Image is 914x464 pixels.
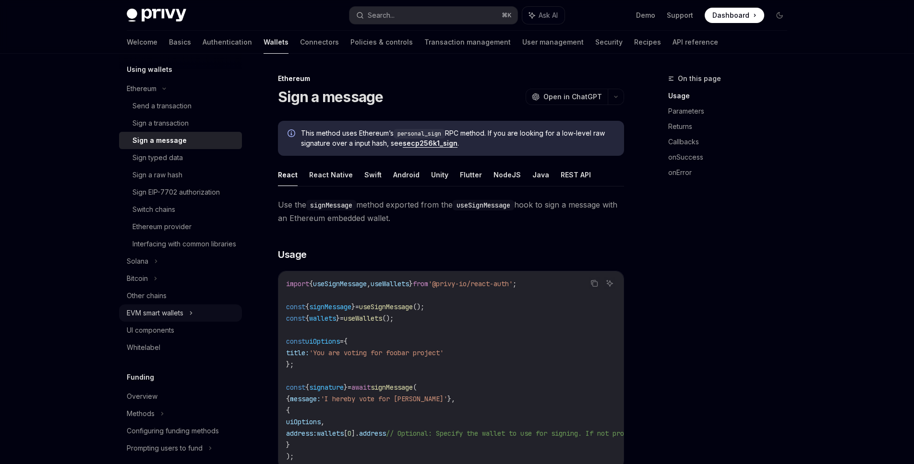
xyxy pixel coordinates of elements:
div: Ethereum provider [132,221,192,232]
a: API reference [673,31,718,54]
span: useWallets [344,314,382,323]
span: address: [286,429,317,438]
span: { [305,314,309,323]
span: uiOptions [305,337,340,346]
a: Switch chains [119,201,242,218]
span: = [355,302,359,311]
div: Ethereum [127,83,156,94]
span: signMessage [371,383,413,392]
span: import [286,279,309,288]
span: 'I hereby vote for [PERSON_NAME]' [321,394,447,403]
button: Ask AI [522,7,565,24]
span: }, [447,394,455,403]
span: { [286,406,290,415]
span: wallets [309,314,336,323]
a: Support [667,11,693,20]
button: Copy the contents from the code block [588,277,601,290]
span: Ask AI [539,11,558,20]
span: } [336,314,340,323]
span: } [286,441,290,449]
span: , [321,418,325,426]
button: Ask AI [603,277,616,290]
span: [ [344,429,348,438]
div: Solana [127,255,148,267]
button: Swift [364,163,382,186]
span: = [348,383,351,392]
div: Sign typed data [132,152,183,163]
span: Use the method exported from the hook to sign a message with an Ethereum embedded wallet. [278,198,624,225]
div: Search... [368,10,395,21]
span: Dashboard [712,11,749,20]
span: Open in ChatGPT [543,92,602,102]
a: Callbacks [668,134,795,150]
span: '@privy-io/react-auth' [428,279,513,288]
h5: Funding [127,371,154,383]
img: dark logo [127,9,186,22]
span: await [351,383,371,392]
div: Bitcoin [127,273,148,284]
span: useSignMessage [359,302,413,311]
span: ; [513,279,517,288]
h1: Sign a message [278,88,384,105]
a: onError [668,165,795,180]
span: address [359,429,386,438]
span: // Optional: Specify the wallet to use for signing. If not provided, the first wallet will be used. [386,429,766,438]
a: Sign EIP-7702 authorization [119,184,242,201]
span: = [340,337,344,346]
a: Security [595,31,623,54]
a: Send a transaction [119,97,242,115]
a: Parameters [668,104,795,119]
button: Unity [431,163,448,186]
a: Basics [169,31,191,54]
a: Whitelabel [119,339,242,356]
a: Usage [668,88,795,104]
span: signature [309,383,344,392]
a: Recipes [634,31,661,54]
a: Configuring funding methods [119,422,242,440]
button: React [278,163,298,186]
div: Whitelabel [127,342,160,353]
button: Java [532,163,549,186]
div: Configuring funding methods [127,425,219,437]
div: Interfacing with common libraries [132,238,236,250]
a: Policies & controls [350,31,413,54]
div: Switch chains [132,204,175,215]
a: Demo [636,11,655,20]
div: Sign a transaction [132,117,189,129]
span: useWallets [371,279,409,288]
a: Sign a transaction [119,115,242,132]
button: NodeJS [493,163,521,186]
a: Wallets [264,31,289,54]
h5: Using wallets [127,64,172,75]
span: const [286,383,305,392]
span: { [344,337,348,346]
a: Returns [668,119,795,134]
a: User management [522,31,584,54]
span: 0 [348,429,351,438]
div: EVM smart wallets [127,307,183,319]
code: useSignMessage [453,200,514,210]
div: Sign a raw hash [132,169,182,181]
span: }; [286,360,294,369]
a: Dashboard [705,8,764,23]
span: (); [413,302,424,311]
span: from [413,279,428,288]
span: } [409,279,413,288]
button: React Native [309,163,353,186]
code: personal_sign [394,129,445,139]
span: { [305,302,309,311]
a: UI components [119,322,242,339]
span: Usage [278,248,307,261]
span: wallets [317,429,344,438]
a: Sign a message [119,132,242,149]
span: { [309,279,313,288]
code: signMessage [306,200,356,210]
span: 'You are voting for foobar project' [309,348,444,357]
a: Sign a raw hash [119,166,242,184]
span: message: [290,394,321,403]
div: Methods [127,408,155,419]
button: Flutter [460,163,482,186]
a: secp256k1_sign [403,139,457,148]
a: Ethereum provider [119,218,242,235]
span: ]. [351,429,359,438]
